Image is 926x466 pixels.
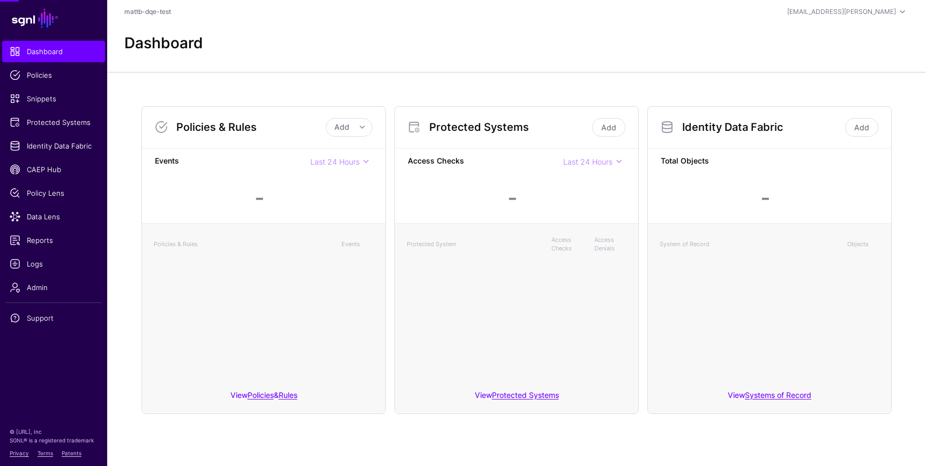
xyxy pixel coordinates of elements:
[10,313,98,323] span: Support
[10,117,98,128] span: Protected Systems
[10,46,98,57] span: Dashboard
[2,182,105,204] a: Policy Lens
[2,88,105,109] a: Snippets
[2,159,105,180] a: CAEP Hub
[10,450,29,456] a: Privacy
[38,450,53,456] a: Terms
[2,230,105,251] a: Reports
[62,450,81,456] a: Patents
[10,258,98,269] span: Logs
[10,436,98,445] p: SGNL® is a registered trademark
[2,206,105,227] a: Data Lens
[10,211,98,222] span: Data Lens
[10,188,98,198] span: Policy Lens
[2,41,105,62] a: Dashboard
[10,164,98,175] span: CAEP Hub
[10,235,98,246] span: Reports
[10,140,98,151] span: Identity Data Fabric
[10,93,98,104] span: Snippets
[10,282,98,293] span: Admin
[2,253,105,275] a: Logs
[2,277,105,298] a: Admin
[6,6,101,30] a: SGNL
[10,70,98,80] span: Policies
[2,112,105,133] a: Protected Systems
[10,427,98,436] p: © [URL], Inc
[2,64,105,86] a: Policies
[2,135,105,157] a: Identity Data Fabric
